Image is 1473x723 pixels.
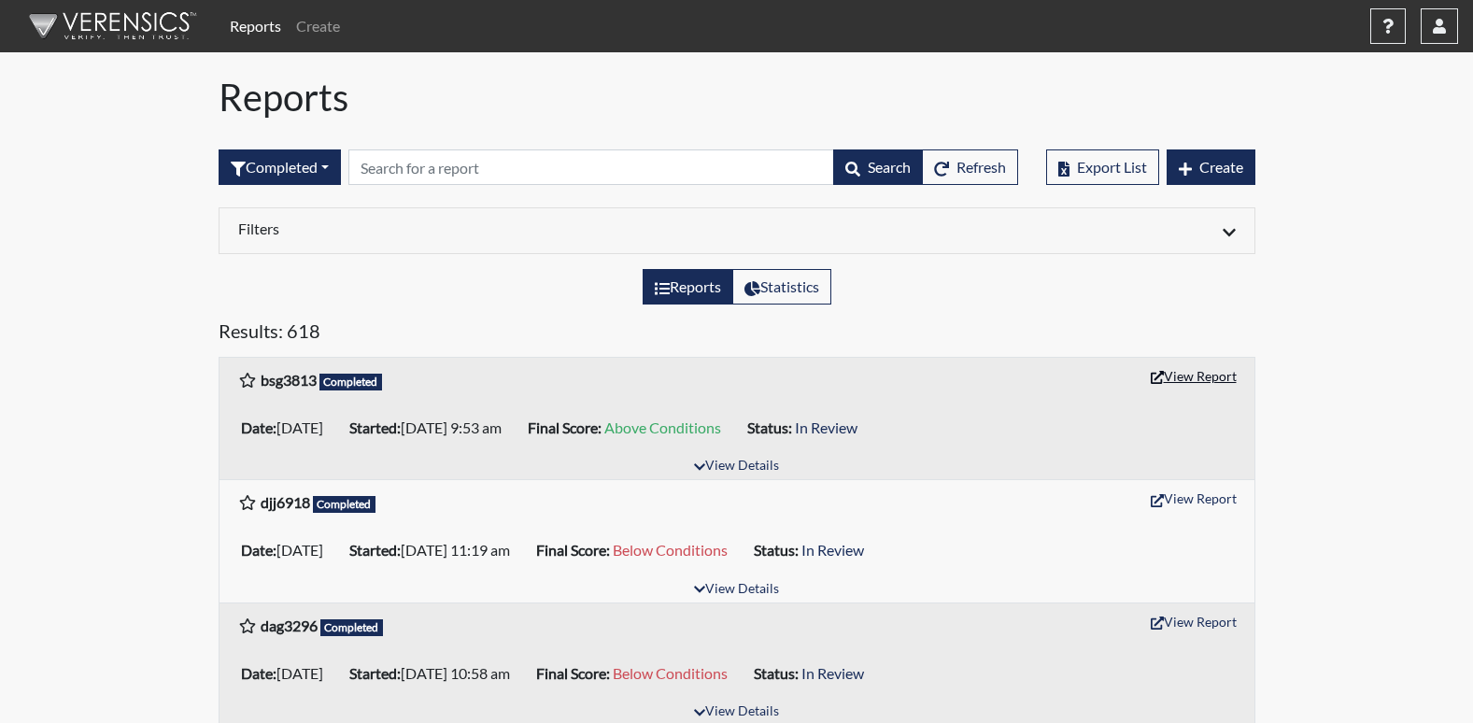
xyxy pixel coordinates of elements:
span: Export List [1077,158,1147,176]
span: In Review [801,664,864,682]
label: View statistics about completed interviews [732,269,831,305]
a: Reports [222,7,289,45]
span: Refresh [956,158,1006,176]
b: Started: [349,418,401,436]
span: Completed [319,374,383,390]
span: Below Conditions [613,541,728,559]
li: [DATE] 10:58 am [342,659,529,688]
button: Export List [1046,149,1159,185]
div: Filter by interview status [219,149,341,185]
b: Date: [241,418,276,436]
span: Search [868,158,911,176]
button: Create [1167,149,1255,185]
h5: Results: 618 [219,319,1255,349]
b: bsg3813 [261,371,317,389]
b: Started: [349,541,401,559]
button: View Report [1142,361,1245,390]
h6: Filters [238,220,723,237]
span: Completed [313,496,376,513]
span: Completed [320,619,384,636]
li: [DATE] [234,535,342,565]
li: [DATE] 9:53 am [342,413,520,443]
b: Final Score: [536,664,610,682]
b: Date: [241,664,276,682]
li: [DATE] [234,413,342,443]
button: View Report [1142,484,1245,513]
b: Date: [241,541,276,559]
div: Click to expand/collapse filters [224,220,1250,242]
label: View the list of reports [643,269,733,305]
b: dag3296 [261,617,318,634]
b: Status: [754,541,799,559]
b: Final Score: [528,418,602,436]
b: Final Score: [536,541,610,559]
button: Completed [219,149,341,185]
span: Above Conditions [604,418,721,436]
span: Below Conditions [613,664,728,682]
button: Refresh [922,149,1018,185]
li: [DATE] 11:19 am [342,535,529,565]
h1: Reports [219,75,1255,120]
button: View Details [686,454,787,479]
b: Status: [754,664,799,682]
b: Status: [747,418,792,436]
b: Started: [349,664,401,682]
b: djj6918 [261,493,310,511]
button: Search [833,149,923,185]
button: View Details [686,577,787,602]
span: In Review [795,418,857,436]
button: View Report [1142,607,1245,636]
span: Create [1199,158,1243,176]
span: In Review [801,541,864,559]
a: Create [289,7,347,45]
li: [DATE] [234,659,342,688]
input: Search by Registration ID, Interview Number, or Investigation Name. [348,149,834,185]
